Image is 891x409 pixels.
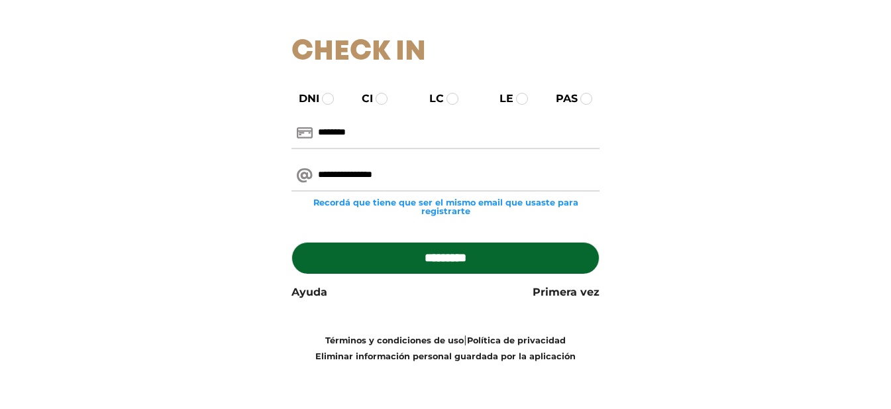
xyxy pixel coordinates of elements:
[282,332,609,364] div: |
[544,91,578,107] label: PAS
[325,335,464,345] a: Términos y condiciones de uso
[488,91,513,107] label: LE
[315,351,576,361] a: Eliminar información personal guardada por la aplicación
[533,284,600,300] a: Primera vez
[291,198,600,215] small: Recordá que tiene que ser el mismo email que usaste para registrarte
[291,36,600,69] h1: Check In
[291,284,327,300] a: Ayuda
[287,91,319,107] label: DNI
[417,91,444,107] label: LC
[467,335,566,345] a: Política de privacidad
[350,91,373,107] label: CI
